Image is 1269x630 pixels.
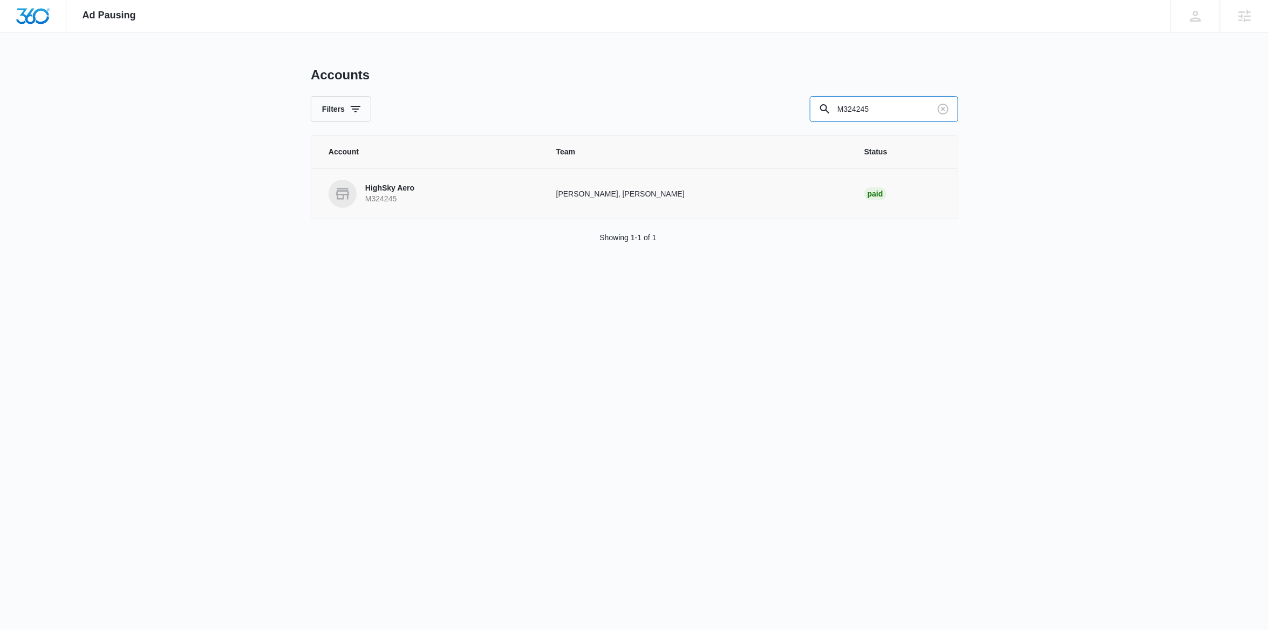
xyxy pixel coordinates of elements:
div: Paid [864,187,886,200]
p: HighSky Aero [365,183,414,194]
p: M324245 [365,194,414,205]
a: HighSky AeroM324245 [329,180,530,208]
span: Account [329,146,530,158]
input: Search By Account Number [810,96,958,122]
span: Ad Pausing [83,10,136,21]
span: Team [556,146,838,158]
span: Status [864,146,940,158]
p: [PERSON_NAME], [PERSON_NAME] [556,188,838,200]
p: Showing 1-1 of 1 [599,232,656,243]
button: Clear [934,100,952,118]
h1: Accounts [311,67,370,83]
button: Filters [311,96,371,122]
